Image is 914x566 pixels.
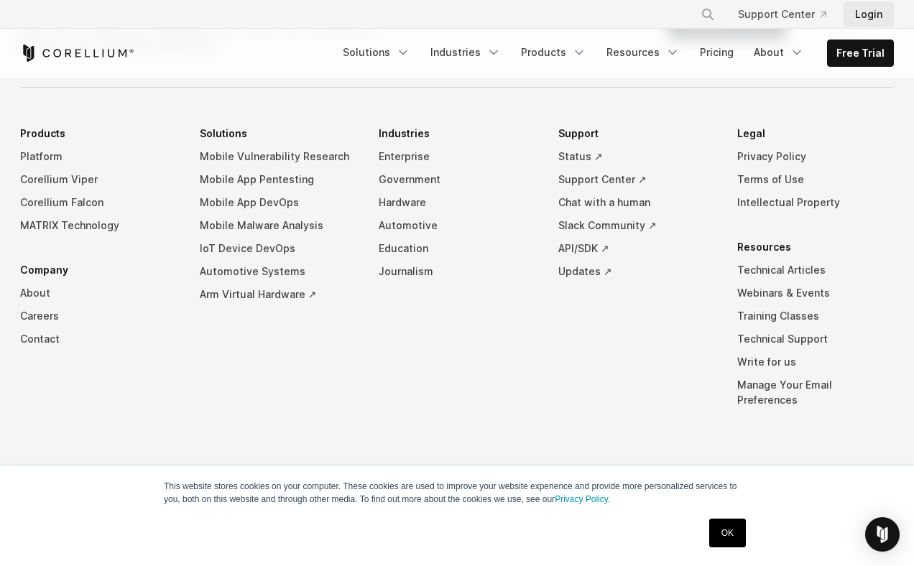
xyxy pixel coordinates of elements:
a: Mobile Malware Analysis [200,214,356,237]
a: API/SDK ↗ [558,237,715,260]
a: Corellium Falcon [20,191,177,214]
a: Slack Community ↗ [558,214,715,237]
button: Search [695,1,721,27]
a: Chat with a human [558,191,715,214]
a: IoT Device DevOps [200,237,356,260]
a: Training Classes [737,305,894,328]
a: Platform [20,145,177,168]
a: Write for us [737,351,894,374]
a: Contact [20,328,177,351]
a: Login [844,1,894,27]
a: Journalism [379,260,535,283]
a: MATRIX Technology [20,214,177,237]
a: Technical Support [737,328,894,351]
a: Automotive Systems [200,260,356,283]
a: Terms of Use [737,168,894,191]
a: Privacy Policy [737,145,894,168]
a: Support Center [726,1,838,27]
a: Mobile App DevOps [200,191,356,214]
a: Industries [422,40,509,65]
a: Intellectual Property [737,191,894,214]
a: Government [379,168,535,191]
a: Corellium Viper [20,168,177,191]
a: Manage Your Email Preferences [737,374,894,412]
a: Education [379,237,535,260]
p: This website stores cookies on your computer. These cookies are used to improve your website expe... [164,480,750,506]
a: Pricing [691,40,742,65]
a: Automotive [379,214,535,237]
div: Navigation Menu [334,40,894,67]
a: About [20,282,177,305]
div: Navigation Menu [20,122,894,433]
a: Solutions [334,40,419,65]
a: Careers [20,305,177,328]
a: Updates ↗ [558,260,715,283]
a: Privacy Policy. [555,494,610,504]
a: Resources [598,40,688,65]
a: Hardware [379,191,535,214]
a: Free Trial [828,40,893,66]
a: Mobile App Pentesting [200,168,356,191]
a: OK [709,519,746,547]
a: Arm Virtual Hardware ↗ [200,283,356,306]
a: About [745,40,813,65]
a: Enterprise [379,145,535,168]
div: Navigation Menu [683,1,894,27]
a: Status ↗ [558,145,715,168]
a: Products [512,40,595,65]
a: Support Center ↗ [558,168,715,191]
a: Corellium Home [20,45,134,62]
a: Technical Articles [737,259,894,282]
a: Mobile Vulnerability Research [200,145,356,168]
a: Webinars & Events [737,282,894,305]
div: Open Intercom Messenger [865,517,900,552]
